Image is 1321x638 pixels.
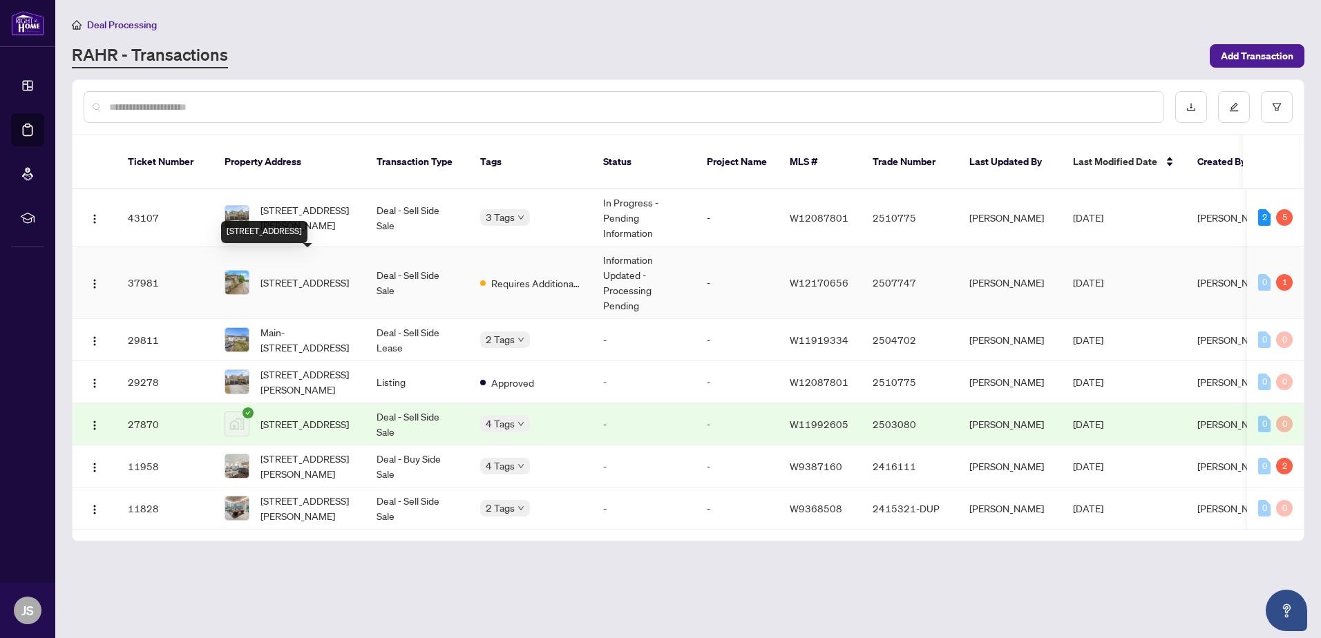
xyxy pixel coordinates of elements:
div: 0 [1258,374,1271,390]
td: [PERSON_NAME] [958,487,1062,530]
img: Logo [89,504,100,515]
td: 2416111 [862,445,958,487]
td: - [592,319,696,361]
span: [STREET_ADDRESS][PERSON_NAME] [260,493,354,523]
button: download [1175,91,1207,123]
td: - [592,403,696,445]
img: Logo [89,462,100,473]
span: [PERSON_NAME] [1197,460,1272,472]
div: 1 [1276,274,1293,291]
span: Last Modified Date [1073,154,1157,169]
button: Logo [84,371,106,393]
button: Open asap [1266,590,1307,631]
td: - [696,319,779,361]
span: [DATE] [1073,376,1103,388]
span: down [517,463,524,470]
div: 0 [1258,500,1271,516]
div: 0 [1276,374,1293,390]
td: Deal - Sell Side Lease [365,319,469,361]
span: [PERSON_NAME] [1197,333,1272,346]
th: Ticket Number [117,135,213,189]
td: Deal - Sell Side Sale [365,246,469,319]
img: thumbnail-img [225,206,249,229]
td: [PERSON_NAME] [958,246,1062,319]
td: [PERSON_NAME] [958,319,1062,361]
div: 0 [1276,331,1293,348]
span: [STREET_ADDRESS][PERSON_NAME] [260,367,354,397]
span: home [72,20,82,30]
button: Logo [84,329,106,351]
td: - [696,246,779,319]
th: MLS # [779,135,862,189]
span: download [1186,102,1196,112]
td: - [592,487,696,530]
span: 2 Tags [486,500,515,516]
td: 43107 [117,189,213,246]
td: 2510775 [862,189,958,246]
span: 3 Tags [486,209,515,225]
th: Trade Number [862,135,958,189]
span: Deal Processing [87,19,157,31]
td: 11958 [117,445,213,487]
div: [STREET_ADDRESS] [221,221,307,243]
th: Project Name [696,135,779,189]
a: RAHR - Transactions [72,43,228,68]
th: Status [592,135,696,189]
img: thumbnail-img [225,328,249,351]
img: logo [11,10,44,36]
td: [PERSON_NAME] [958,445,1062,487]
span: 2 Tags [486,331,515,347]
td: - [696,189,779,246]
div: 0 [1276,500,1293,516]
span: [STREET_ADDRESS] [260,275,349,290]
td: - [696,403,779,445]
th: Property Address [213,135,365,189]
span: [STREET_ADDRESS] [260,416,349,432]
img: thumbnail-img [225,412,249,436]
span: Requires Additional Docs [491,275,581,291]
td: 37981 [117,246,213,319]
span: [PERSON_NAME] [1197,211,1272,224]
span: filter [1272,102,1282,112]
td: Listing [365,361,469,403]
td: - [696,445,779,487]
td: Deal - Sell Side Sale [365,487,469,530]
span: Approved [491,375,534,390]
div: 0 [1276,416,1293,432]
button: Logo [84,271,106,293]
td: Deal - Sell Side Sale [365,189,469,246]
td: - [696,361,779,403]
th: Last Modified Date [1062,135,1186,189]
td: 2507747 [862,246,958,319]
td: [PERSON_NAME] [958,189,1062,246]
span: edit [1229,102,1239,112]
td: 27870 [117,403,213,445]
span: Add Transaction [1221,45,1293,67]
td: Deal - Buy Side Sale [365,445,469,487]
span: [PERSON_NAME] [1197,418,1272,430]
td: In Progress - Pending Information [592,189,696,246]
span: 4 Tags [486,458,515,474]
span: 4 Tags [486,416,515,432]
span: [DATE] [1073,211,1103,224]
img: Logo [89,336,100,347]
button: Logo [84,413,106,435]
th: Transaction Type [365,135,469,189]
span: W9387160 [790,460,842,472]
img: thumbnail-img [225,496,249,520]
button: Logo [84,455,106,477]
div: 2 [1258,209,1271,226]
span: down [517,214,524,221]
td: 29811 [117,319,213,361]
span: [DATE] [1073,502,1103,514]
td: 2504702 [862,319,958,361]
div: 0 [1258,458,1271,474]
span: down [517,505,524,512]
img: Logo [89,420,100,431]
td: [PERSON_NAME] [958,361,1062,403]
img: Logo [89,278,100,289]
span: W11919334 [790,333,848,346]
th: Created By [1186,135,1269,189]
span: W12087801 [790,376,848,388]
td: 2510775 [862,361,958,403]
